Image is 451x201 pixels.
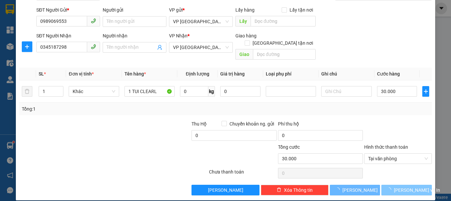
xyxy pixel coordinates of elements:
[381,185,432,195] button: [PERSON_NAME] và In
[36,32,100,39] div: SĐT Người Nhận
[220,71,245,76] span: Giá trị hàng
[263,68,319,80] th: Loại phụ phí
[69,71,93,76] span: Đơn vị tính
[124,71,146,76] span: Tên hàng
[387,187,394,192] span: loading
[22,105,175,113] div: Tổng: 1
[261,185,329,195] button: deleteXóa Thông tin
[22,41,32,52] button: plus
[251,16,316,26] input: Dọc đường
[208,186,243,194] span: [PERSON_NAME]
[8,48,98,70] b: GỬI : VP [GEOGRAPHIC_DATA]
[423,89,429,94] span: plus
[321,86,371,97] input: Ghi Chú
[330,185,380,195] button: [PERSON_NAME]
[342,186,378,194] span: [PERSON_NAME]
[173,42,229,52] span: VP Mỹ Đình
[186,71,209,76] span: Định lượng
[169,33,188,38] span: VP Nhận
[319,68,374,80] th: Ghi chú
[124,86,175,97] input: VD: Bàn, Ghế
[235,16,251,26] span: Lấy
[422,86,429,97] button: plus
[277,187,281,193] span: delete
[36,6,100,14] div: SĐT Người Gửi
[173,17,229,26] span: VP Bình Lộc
[8,8,41,41] img: logo.jpg
[191,185,259,195] button: [PERSON_NAME]
[103,6,166,14] div: Người gửi
[335,187,342,192] span: loading
[394,186,440,194] span: [PERSON_NAME] và In
[278,120,363,130] div: Phí thu hộ
[157,45,162,50] span: user-add
[22,44,32,49] span: plus
[62,16,276,25] li: Cổ Đạm, xã [GEOGRAPHIC_DATA], [GEOGRAPHIC_DATA]
[287,6,316,14] span: Lấy tận nơi
[22,86,32,97] button: delete
[235,33,257,38] span: Giao hàng
[284,186,313,194] span: Xóa Thông tin
[103,32,166,39] div: Người nhận
[227,120,277,127] span: Chuyển khoản ng. gửi
[39,71,44,76] span: SL
[191,121,207,126] span: Thu Hộ
[368,154,428,164] span: Tại văn phòng
[250,39,316,47] span: [GEOGRAPHIC_DATA] tận nơi
[377,71,400,76] span: Cước hàng
[91,44,96,49] span: phone
[364,144,408,150] label: Hình thức thanh toán
[91,18,96,24] span: phone
[169,6,233,14] div: VP gửi
[253,49,316,60] input: Dọc đường
[62,25,276,33] li: Hotline: 1900252555
[73,86,115,96] span: Khác
[208,168,277,180] div: Chưa thanh toán
[220,86,260,97] input: 0
[235,7,255,13] span: Lấy hàng
[278,144,300,150] span: Tổng cước
[208,86,215,97] span: kg
[235,49,253,60] span: Giao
